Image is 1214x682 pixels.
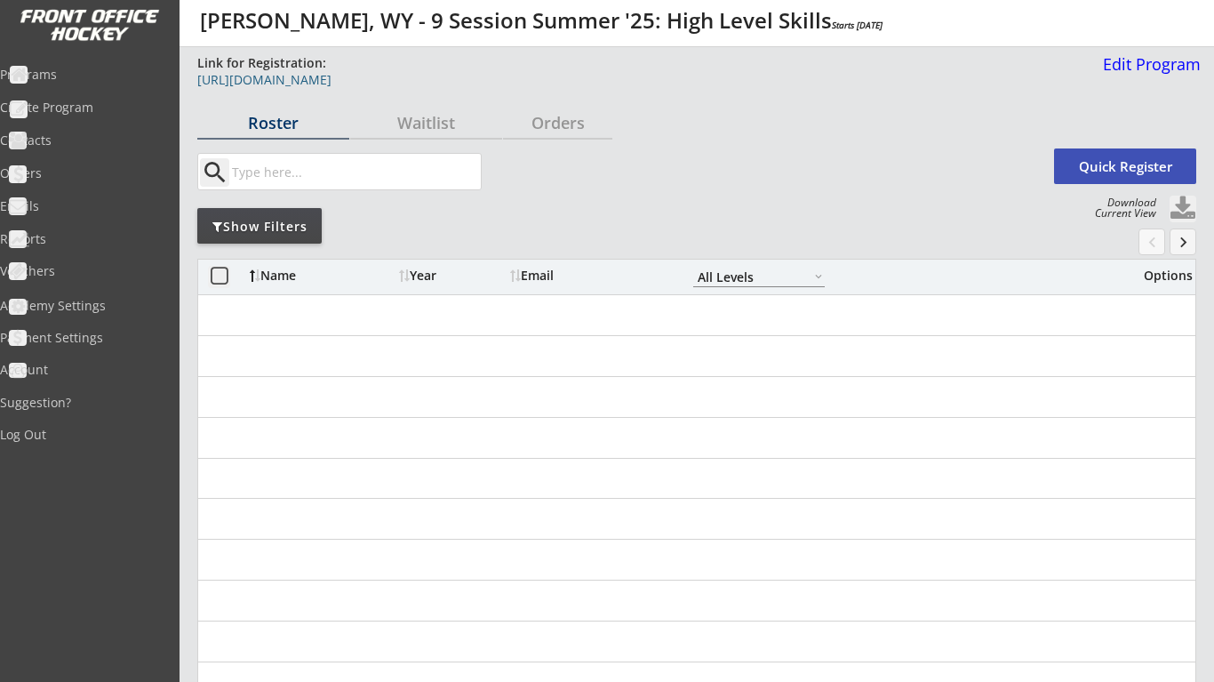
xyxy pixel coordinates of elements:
em: Starts [DATE] [832,19,883,31]
div: Waitlist [350,115,502,131]
div: Edit Program [1096,56,1201,72]
div: Year [399,269,506,282]
div: Email [510,269,670,282]
input: Type here... [228,154,481,189]
div: Name [250,269,395,282]
div: Link for Registration: [197,54,329,72]
button: keyboard_arrow_right [1170,229,1196,255]
button: chevron_left [1138,229,1165,255]
button: search [200,158,229,187]
a: Edit Program [1096,56,1201,87]
div: [URL][DOMAIN_NAME] [197,74,1091,86]
div: Roster [197,115,349,131]
a: [URL][DOMAIN_NAME] [197,74,1091,96]
button: Click to download full roster. Your browser settings may try to block it, check your security set... [1170,196,1196,222]
div: Orders [503,115,612,131]
div: Download Current View [1086,197,1156,219]
button: Quick Register [1054,148,1196,184]
div: Options [1130,269,1193,282]
div: Show Filters [197,218,322,236]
